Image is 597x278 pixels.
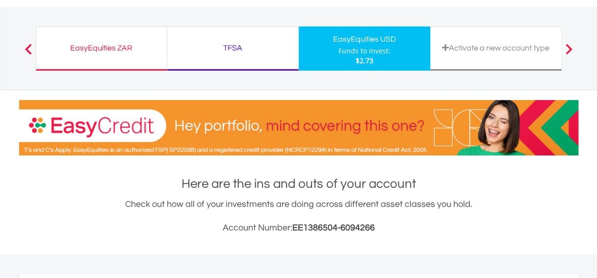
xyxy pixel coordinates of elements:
[292,223,375,232] span: EE1386504-6094266
[356,56,373,65] span: $2.73
[42,41,161,55] div: EasyEquities ZAR
[19,175,578,193] h1: Here are the ins and outs of your account
[19,221,578,235] h3: Account Number:
[305,32,424,46] div: EasyEquities USD
[19,198,578,235] div: Check out how all of your investments are doing across different asset classes you hold.
[436,41,555,55] div: Activate a new account type
[173,41,292,55] div: TFSA
[338,46,390,56] div: Funds to invest:
[19,100,578,155] img: EasyCredit Promotion Banner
